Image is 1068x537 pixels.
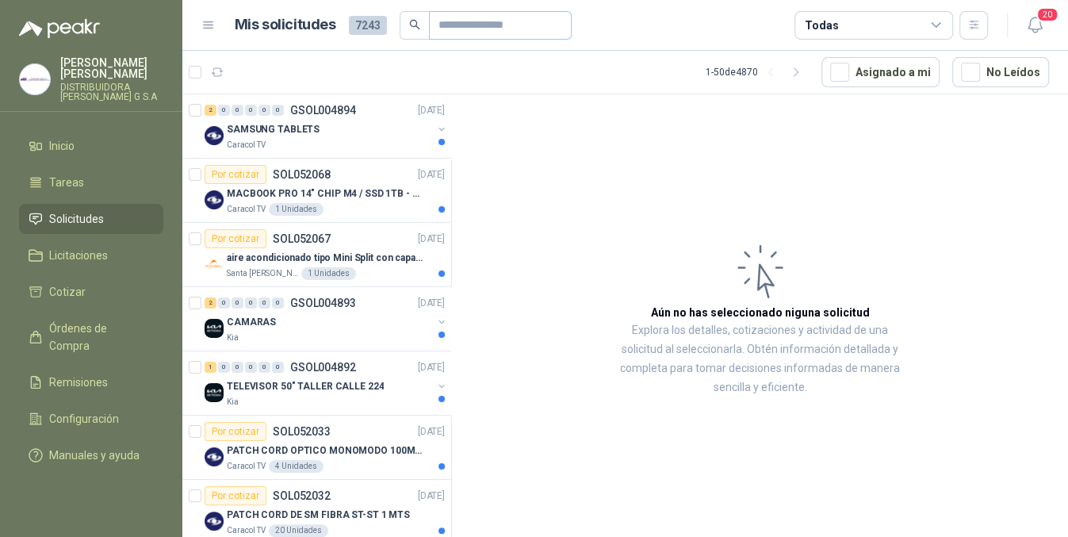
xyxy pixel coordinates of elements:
[49,174,84,191] span: Tareas
[245,362,257,373] div: 0
[227,203,266,216] p: Caracol TV
[273,233,331,244] p: SOL052067
[19,204,163,234] a: Solicitudes
[205,362,216,373] div: 1
[49,210,104,228] span: Solicitudes
[227,508,410,523] p: PATCH CORD DE SM FIBRA ST-ST 1 MTS
[235,13,336,36] h1: Mis solicitudes
[272,362,284,373] div: 0
[205,358,448,409] a: 1 0 0 0 0 0 GSOL004892[DATE] Company LogoTELEVISOR 50" TALLER CALLE 224Kia
[218,362,230,373] div: 0
[205,486,266,505] div: Por cotizar
[418,103,445,118] p: [DATE]
[269,460,323,473] div: 4 Unidades
[182,416,451,480] a: Por cotizarSOL052033[DATE] Company LogoPATCH CORD OPTICO MONOMODO 100MTSCaracol TV4 Unidades
[19,19,100,38] img: Logo peakr
[60,82,163,102] p: DISTRIBUIDORA [PERSON_NAME] G S.A
[232,105,243,116] div: 0
[205,293,448,344] a: 2 0 0 0 0 0 GSOL004893[DATE] Company LogoCAMARASKia
[227,122,320,137] p: SAMSUNG TABLETS
[205,229,266,248] div: Por cotizar
[19,367,163,397] a: Remisiones
[205,255,224,274] img: Company Logo
[273,490,331,501] p: SOL052032
[227,332,239,344] p: Kia
[227,379,384,394] p: TELEVISOR 50" TALLER CALLE 224
[290,297,356,309] p: GSOL004893
[205,383,224,402] img: Company Logo
[205,422,266,441] div: Por cotizar
[232,362,243,373] div: 0
[272,297,284,309] div: 0
[269,203,323,216] div: 1 Unidades
[19,131,163,161] a: Inicio
[227,251,424,266] p: aire acondicionado tipo Mini Split con capacidad de 12000 BTU a 110V o 220V
[805,17,838,34] div: Todas
[258,105,270,116] div: 0
[227,460,266,473] p: Caracol TV
[651,304,870,321] h3: Aún no has seleccionado niguna solicitud
[245,105,257,116] div: 0
[19,240,163,270] a: Licitaciones
[349,16,387,35] span: 7243
[218,297,230,309] div: 0
[227,524,266,537] p: Caracol TV
[227,139,266,152] p: Caracol TV
[273,169,331,180] p: SOL052068
[182,223,451,287] a: Por cotizarSOL052067[DATE] Company Logoaire acondicionado tipo Mini Split con capacidad de 12000 ...
[205,319,224,338] img: Company Logo
[49,410,119,428] span: Configuración
[19,440,163,470] a: Manuales y ayuda
[19,167,163,198] a: Tareas
[418,489,445,504] p: [DATE]
[49,320,148,355] span: Órdenes de Compra
[49,137,75,155] span: Inicio
[205,105,216,116] div: 2
[273,426,331,437] p: SOL052033
[258,362,270,373] div: 0
[269,524,328,537] div: 20 Unidades
[706,59,809,85] div: 1 - 50 de 4870
[232,297,243,309] div: 0
[60,57,163,79] p: [PERSON_NAME] [PERSON_NAME]
[227,267,298,280] p: Santa [PERSON_NAME]
[409,19,420,30] span: search
[418,167,445,182] p: [DATE]
[418,360,445,375] p: [DATE]
[205,190,224,209] img: Company Logo
[19,313,163,361] a: Órdenes de Compra
[418,232,445,247] p: [DATE]
[49,247,108,264] span: Licitaciones
[227,186,424,201] p: MACBOOK PRO 14" CHIP M4 / SSD 1TB - 24 GB RAM
[227,443,424,458] p: PATCH CORD OPTICO MONOMODO 100MTS
[205,101,448,152] a: 2 0 0 0 0 0 GSOL004894[DATE] Company LogoSAMSUNG TABLETSCaracol TV
[49,374,108,391] span: Remisiones
[205,512,224,531] img: Company Logo
[952,57,1049,87] button: No Leídos
[205,165,266,184] div: Por cotizar
[205,447,224,466] img: Company Logo
[205,126,224,145] img: Company Logo
[290,105,356,116] p: GSOL004894
[205,297,216,309] div: 2
[611,321,909,397] p: Explora los detalles, cotizaciones y actividad de una solicitud al seleccionarla. Obtén informaci...
[49,283,86,301] span: Cotizar
[19,277,163,307] a: Cotizar
[227,315,276,330] p: CAMARAS
[301,267,356,280] div: 1 Unidades
[418,424,445,439] p: [DATE]
[218,105,230,116] div: 0
[290,362,356,373] p: GSOL004892
[258,297,270,309] div: 0
[182,159,451,223] a: Por cotizarSOL052068[DATE] Company LogoMACBOOK PRO 14" CHIP M4 / SSD 1TB - 24 GB RAMCaracol TV1 U...
[418,296,445,311] p: [DATE]
[227,396,239,409] p: Kia
[272,105,284,116] div: 0
[20,64,50,94] img: Company Logo
[245,297,257,309] div: 0
[19,404,163,434] a: Configuración
[821,57,940,87] button: Asignado a mi
[49,447,140,464] span: Manuales y ayuda
[1020,11,1049,40] button: 20
[1036,7,1058,22] span: 20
